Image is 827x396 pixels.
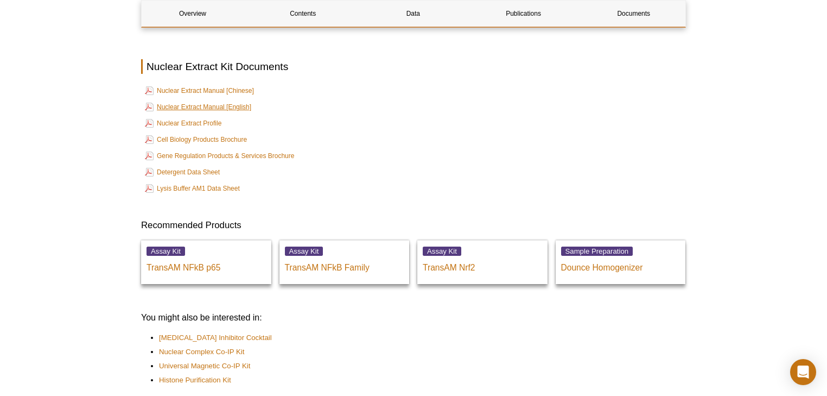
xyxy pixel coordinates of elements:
[145,149,294,162] a: Gene Regulation Products & Services Brochure
[145,100,251,114] a: Nuclear Extract Manual [English]
[145,133,247,146] a: Cell Biology Products Brochure
[141,240,271,284] a: Assay Kit TransAM NFkB p65
[159,332,272,343] a: [MEDICAL_DATA] Inhibitor Cocktail
[141,219,686,232] h3: Recommended Products
[423,247,461,256] span: Assay Kit
[145,84,254,97] a: Nuclear Extract Manual [Chinese]
[556,240,686,284] a: Sample Preparation Dounce Homogenizer
[145,117,221,130] a: Nuclear Extract Profile
[561,247,633,256] span: Sample Preparation
[147,247,185,256] span: Assay Kit
[362,1,464,27] a: Data
[279,240,410,284] a: Assay Kit TransAM NFkB Family
[147,257,266,273] p: TransAM NFkB p65
[790,359,816,385] div: Open Intercom Messenger
[141,59,686,74] h2: Nuclear Extract Kit Documents
[159,347,244,357] a: Nuclear Complex Co-IP Kit
[141,311,686,324] h3: You might also be interested in:
[145,182,240,195] a: Lysis Buffer AM1 Data Sheet
[423,257,542,273] p: TransAM Nrf2
[252,1,354,27] a: Contents
[142,1,244,27] a: Overview
[285,247,323,256] span: Assay Kit
[561,257,680,273] p: Dounce Homogenizer
[473,1,575,27] a: Publications
[159,375,231,386] a: Histone Purification Kit
[145,166,220,179] a: Detergent Data Sheet
[583,1,685,27] a: Documents
[159,361,250,372] a: Universal Magnetic Co-IP Kit
[285,257,404,273] p: TransAM NFkB Family
[417,240,548,284] a: Assay Kit TransAM Nrf2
